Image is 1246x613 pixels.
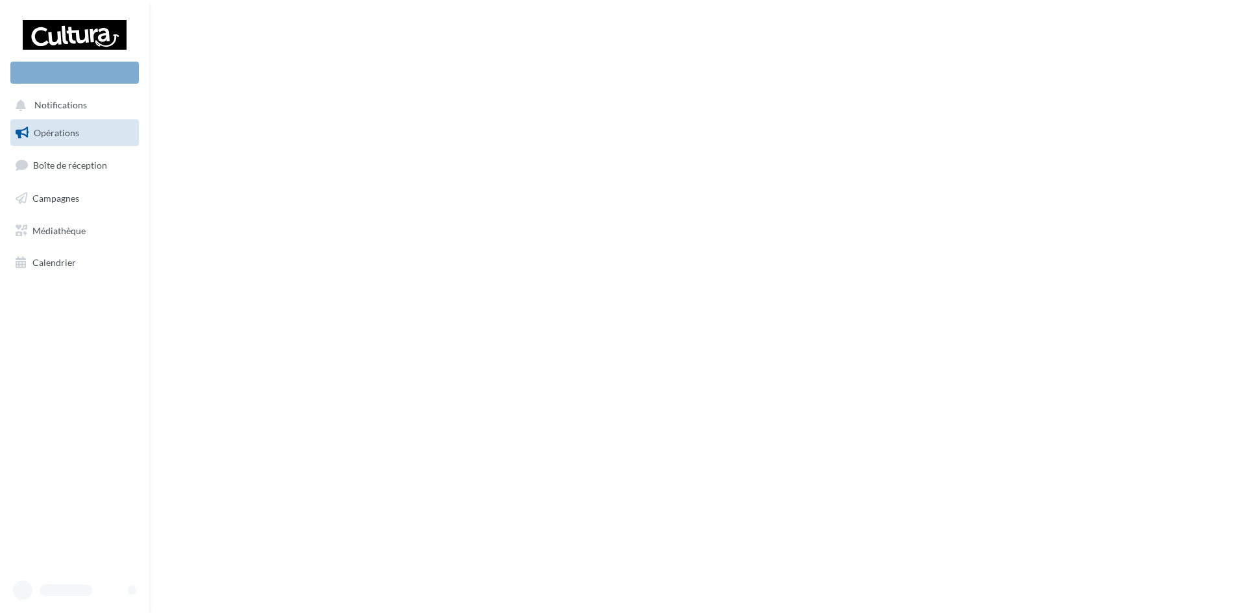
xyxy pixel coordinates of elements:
span: Médiathèque [32,224,86,235]
span: Calendrier [32,257,76,268]
span: Campagnes [32,193,79,204]
a: Campagnes [8,185,141,212]
span: Opérations [34,127,79,138]
div: Nouvelle campagne [10,62,139,84]
a: Médiathèque [8,217,141,245]
span: Boîte de réception [33,160,107,171]
span: Notifications [34,100,87,111]
a: Calendrier [8,249,141,276]
a: Opérations [8,119,141,147]
a: Boîte de réception [8,151,141,179]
